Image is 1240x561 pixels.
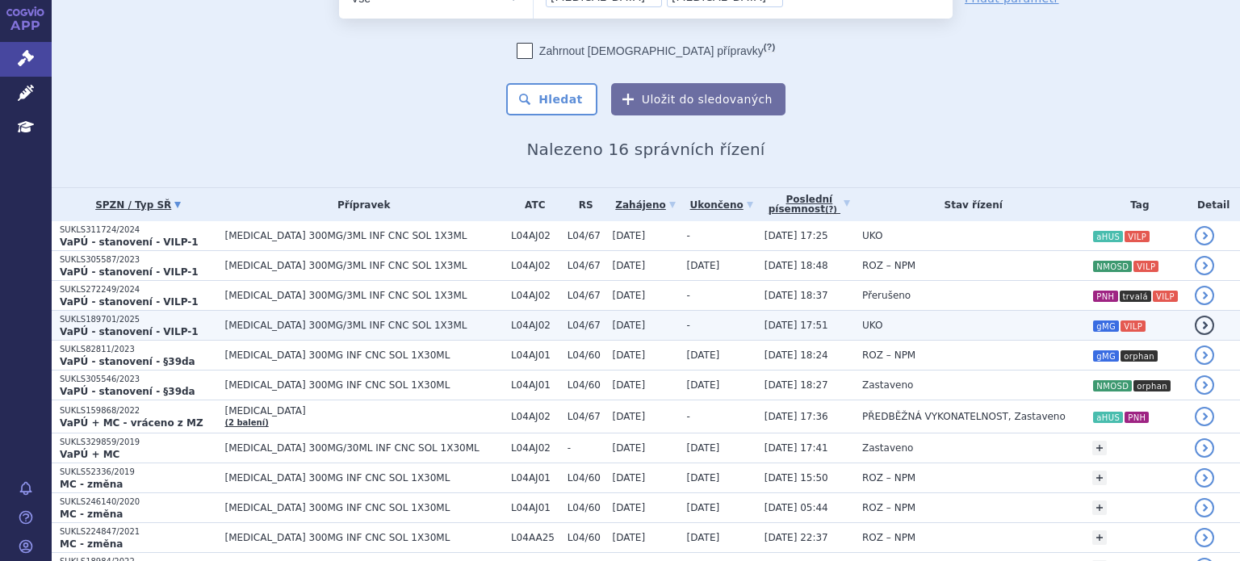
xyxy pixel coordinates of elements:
[216,188,502,221] th: Přípravek
[687,472,720,484] span: [DATE]
[862,230,882,241] span: UKO
[687,411,690,422] span: -
[1195,375,1214,395] a: detail
[60,224,216,236] p: SUKLS311724/2024
[687,320,690,331] span: -
[60,344,216,355] p: SUKLS82811/2023
[60,437,216,448] p: SUKLS329859/2019
[224,502,502,513] span: [MEDICAL_DATA] 300MG INF CNC SOL 1X30ML
[862,442,913,454] span: Zastaveno
[613,350,646,361] span: [DATE]
[613,260,646,271] span: [DATE]
[224,320,502,331] span: [MEDICAL_DATA] 300MG/3ML INF CNC SOL 1X3ML
[511,350,559,361] span: L04AJ01
[1092,530,1107,545] a: +
[1195,345,1214,365] a: detail
[568,472,605,484] span: L04/60
[687,442,720,454] span: [DATE]
[60,496,216,508] p: SUKLS246140/2020
[765,188,854,221] a: Poslednípísemnost(?)
[1121,350,1158,362] i: orphan
[224,230,502,241] span: [MEDICAL_DATA] 300MG/3ML INF CNC SOL 1X3ML
[568,230,605,241] span: L04/67
[224,405,502,417] span: [MEDICAL_DATA]
[1093,261,1132,272] i: NMOSD
[765,290,828,301] span: [DATE] 18:37
[568,350,605,361] span: L04/60
[862,502,915,513] span: ROZ – NPM
[511,230,559,241] span: L04AJ02
[765,320,828,331] span: [DATE] 17:51
[613,290,646,301] span: [DATE]
[224,379,502,391] span: [MEDICAL_DATA] 300MG INF CNC SOL 1X30ML
[559,188,605,221] th: RS
[687,290,690,301] span: -
[862,379,913,391] span: Zastaveno
[60,356,195,367] strong: VaPÚ - stanovení - §39da
[862,320,882,331] span: UKO
[511,442,559,454] span: L04AJ02
[687,260,720,271] span: [DATE]
[1153,291,1178,302] i: VILP
[687,350,720,361] span: [DATE]
[1125,412,1149,423] i: PNH
[1092,500,1107,515] a: +
[1195,528,1214,547] a: detail
[862,350,915,361] span: ROZ – NPM
[613,320,646,331] span: [DATE]
[1195,226,1214,245] a: detail
[1195,468,1214,488] a: detail
[60,237,199,248] strong: VaPÚ - stanovení - VILP-1
[511,260,559,271] span: L04AJ02
[1187,188,1240,221] th: Detail
[224,290,502,301] span: [MEDICAL_DATA] 300MG/3ML INF CNC SOL 1X3ML
[1195,316,1214,335] a: detail
[1195,286,1214,305] a: detail
[568,320,605,331] span: L04/67
[60,449,119,460] strong: VaPÚ + MC
[60,374,216,385] p: SUKLS305546/2023
[1133,261,1158,272] i: VILP
[611,83,785,115] button: Uložit do sledovaných
[825,205,837,215] abbr: (?)
[613,411,646,422] span: [DATE]
[60,417,203,429] strong: VaPÚ + MC - vráceno z MZ
[517,43,775,59] label: Zahrnout [DEMOGRAPHIC_DATA] přípravky
[613,472,646,484] span: [DATE]
[1195,438,1214,458] a: detail
[224,532,502,543] span: [MEDICAL_DATA] 300MG INF CNC SOL 1X30ML
[60,467,216,478] p: SUKLS52336/2019
[765,350,828,361] span: [DATE] 18:24
[1084,188,1187,221] th: Tag
[60,326,199,337] strong: VaPÚ - stanovení - VILP-1
[862,532,915,543] span: ROZ – NPM
[1133,380,1171,391] i: orphan
[613,194,679,216] a: Zahájeno
[568,290,605,301] span: L04/67
[526,140,765,159] span: Nalezeno 16 správních řízení
[765,230,828,241] span: [DATE] 17:25
[60,509,123,520] strong: MC - změna
[511,379,559,391] span: L04AJ01
[765,472,828,484] span: [DATE] 15:50
[60,314,216,325] p: SUKLS189701/2025
[60,194,216,216] a: SPZN / Typ SŘ
[765,442,828,454] span: [DATE] 17:41
[568,442,605,454] span: -
[1093,380,1132,391] i: NMOSD
[1093,412,1123,423] i: aHUS
[568,411,605,422] span: L04/67
[511,472,559,484] span: L04AJ01
[568,532,605,543] span: L04/60
[613,532,646,543] span: [DATE]
[1092,441,1107,455] a: +
[60,405,216,417] p: SUKLS159868/2022
[60,538,123,550] strong: MC - změna
[1120,291,1151,302] i: trvalá
[511,502,559,513] span: L04AJ01
[568,502,605,513] span: L04/60
[687,502,720,513] span: [DATE]
[511,290,559,301] span: L04AJ02
[60,479,123,490] strong: MC - změna
[1195,498,1214,517] a: detail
